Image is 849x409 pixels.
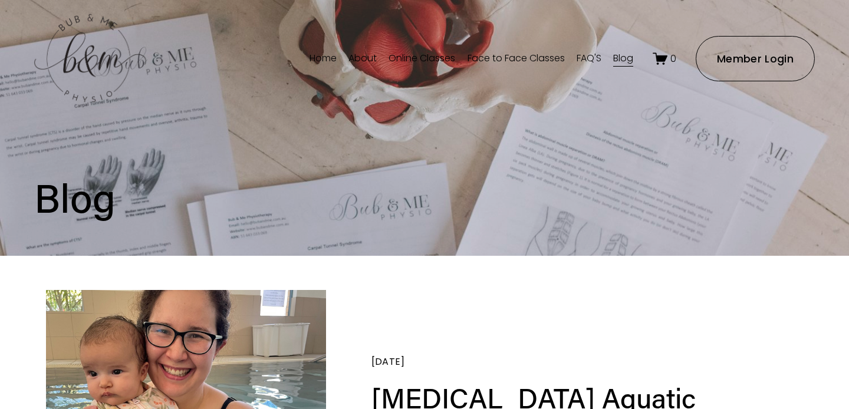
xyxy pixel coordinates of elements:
a: FAQ'S [577,49,601,68]
time: [DATE] [371,357,404,367]
a: Home [310,49,337,68]
span: 0 [670,52,676,65]
a: Face to Face Classes [468,49,565,68]
a: Member Login [696,36,815,81]
ms-portal-inner: Member Login [717,51,794,66]
a: Online Classes [389,49,455,68]
img: bubandme [34,13,146,104]
a: About [348,49,377,68]
a: 0 items in cart [653,51,676,66]
h1: Blog [34,173,815,222]
a: Blog [613,49,633,68]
